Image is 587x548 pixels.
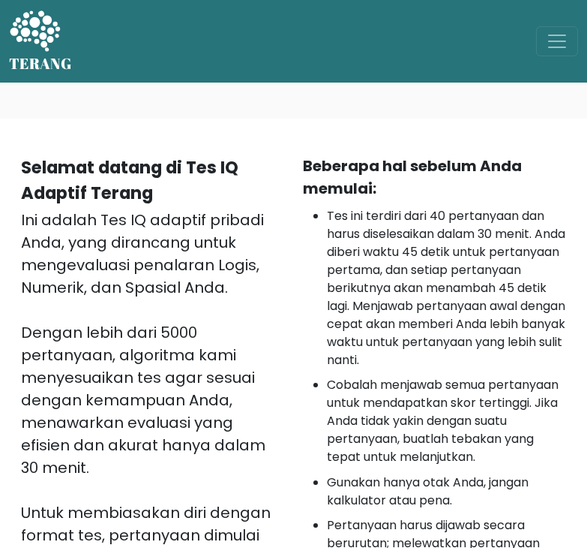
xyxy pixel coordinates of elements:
[536,26,578,56] button: Alihkan navigasi
[327,376,559,465] font: Cobalah menjawab semua pertanyaan untuk mendapatkan skor tertinggi. Jika Anda tidak yakin dengan ...
[21,322,265,478] font: Dengan lebih dari 5000 pertanyaan, algoritma kami menyesuaikan tes agar sesuai dengan kemampuan A...
[21,155,238,205] font: Selamat datang di Tes IQ Adaptif Terang
[9,53,71,74] font: TERANG
[303,155,522,199] font: Beberapa hal sebelum Anda memulai:
[21,209,264,298] font: Ini adalah Tes IQ adaptif pribadi Anda, yang dirancang untuk mengevaluasi penalaran Logis, Numeri...
[9,6,71,77] a: TERANG
[327,207,565,369] font: Tes ini terdiri dari 40 pertanyaan dan harus diselesaikan dalam 30 menit. Anda diberi waktu 45 de...
[327,474,529,509] font: Gunakan hanya otak Anda, jangan kalkulator atau pena.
